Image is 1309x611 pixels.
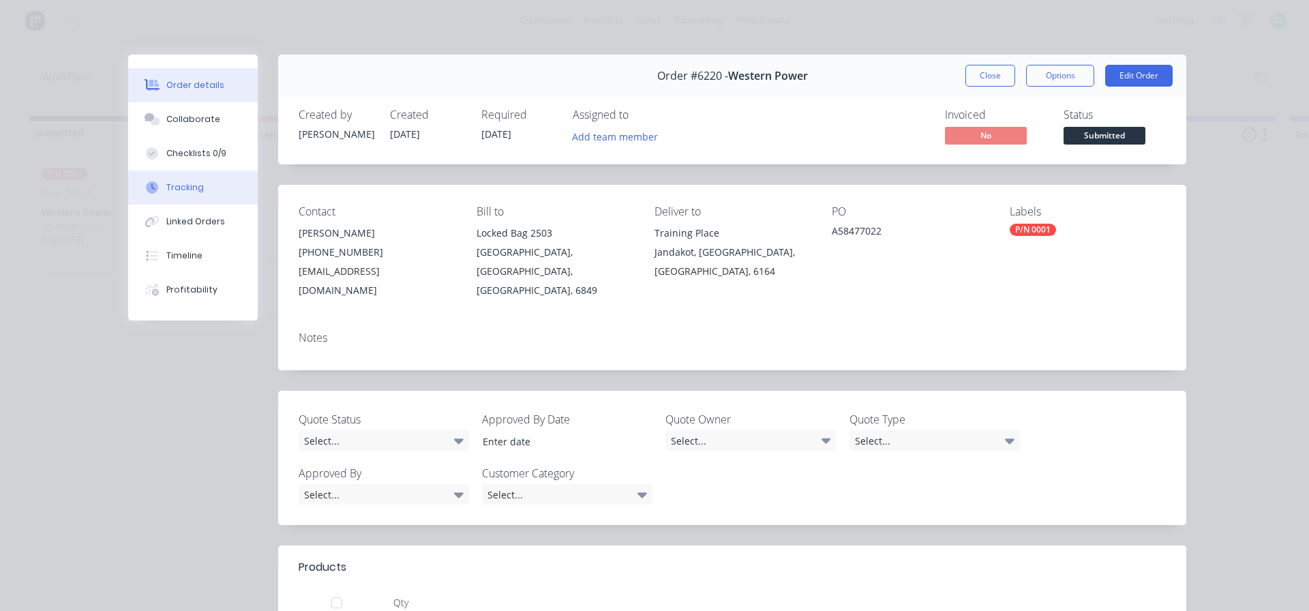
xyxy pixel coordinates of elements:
span: [DATE] [390,128,420,140]
div: Locked Bag 2503[GEOGRAPHIC_DATA], [GEOGRAPHIC_DATA], [GEOGRAPHIC_DATA], 6849 [477,224,633,300]
div: Select... [299,484,469,505]
label: Customer Category [482,465,652,481]
div: Required [481,108,556,121]
div: Training Place [654,224,811,243]
div: Training PlaceJandakot, [GEOGRAPHIC_DATA], [GEOGRAPHIC_DATA], 6164 [654,224,811,281]
div: Bill to [477,205,633,218]
button: Tracking [128,170,258,205]
div: Checklists 0/9 [166,147,226,160]
label: Approved By Date [482,411,652,428]
div: Notes [299,331,1166,344]
span: No [945,127,1027,144]
div: Tracking [166,181,204,194]
label: Approved By [299,465,469,481]
button: Options [1026,65,1094,87]
div: Select... [299,430,469,451]
div: Deliver to [654,205,811,218]
div: Collaborate [166,113,220,125]
div: Invoiced [945,108,1047,121]
div: P/N 0001 [1010,224,1056,236]
button: Add team member [565,127,665,145]
button: Timeline [128,239,258,273]
label: Quote Status [299,411,469,428]
div: [PERSON_NAME] [299,224,455,243]
button: Add team member [573,127,665,145]
button: Close [965,65,1015,87]
button: Linked Orders [128,205,258,239]
div: Timeline [166,250,202,262]
div: Order details [166,79,224,91]
button: Order details [128,68,258,102]
div: Select... [849,430,1020,451]
div: Created by [299,108,374,121]
span: Order #6220 - [657,70,728,83]
div: [PERSON_NAME] [299,127,374,141]
div: Profitability [166,284,217,296]
div: Select... [482,484,652,505]
div: A58477022 [832,224,988,243]
div: [PERSON_NAME][PHONE_NUMBER][EMAIL_ADDRESS][DOMAIN_NAME] [299,224,455,300]
div: Products [299,559,346,576]
span: Western Power [728,70,808,83]
div: Jandakot, [GEOGRAPHIC_DATA], [GEOGRAPHIC_DATA], 6164 [654,243,811,281]
div: Labels [1010,205,1166,218]
div: [PHONE_NUMBER] [299,243,455,262]
label: Quote Owner [665,411,836,428]
input: Enter date [473,431,643,451]
div: Created [390,108,465,121]
div: Assigned to [573,108,709,121]
div: Contact [299,205,455,218]
div: Status [1064,108,1166,121]
div: Select... [665,430,836,451]
div: [EMAIL_ADDRESS][DOMAIN_NAME] [299,262,455,300]
button: Collaborate [128,102,258,136]
span: Submitted [1064,127,1145,144]
div: PO [832,205,988,218]
div: [GEOGRAPHIC_DATA], [GEOGRAPHIC_DATA], [GEOGRAPHIC_DATA], 6849 [477,243,633,300]
button: Submitted [1064,127,1145,147]
button: Checklists 0/9 [128,136,258,170]
div: Locked Bag 2503 [477,224,633,243]
button: Edit Order [1105,65,1173,87]
span: [DATE] [481,128,511,140]
label: Quote Type [849,411,1020,428]
button: Profitability [128,273,258,307]
div: Linked Orders [166,215,225,228]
